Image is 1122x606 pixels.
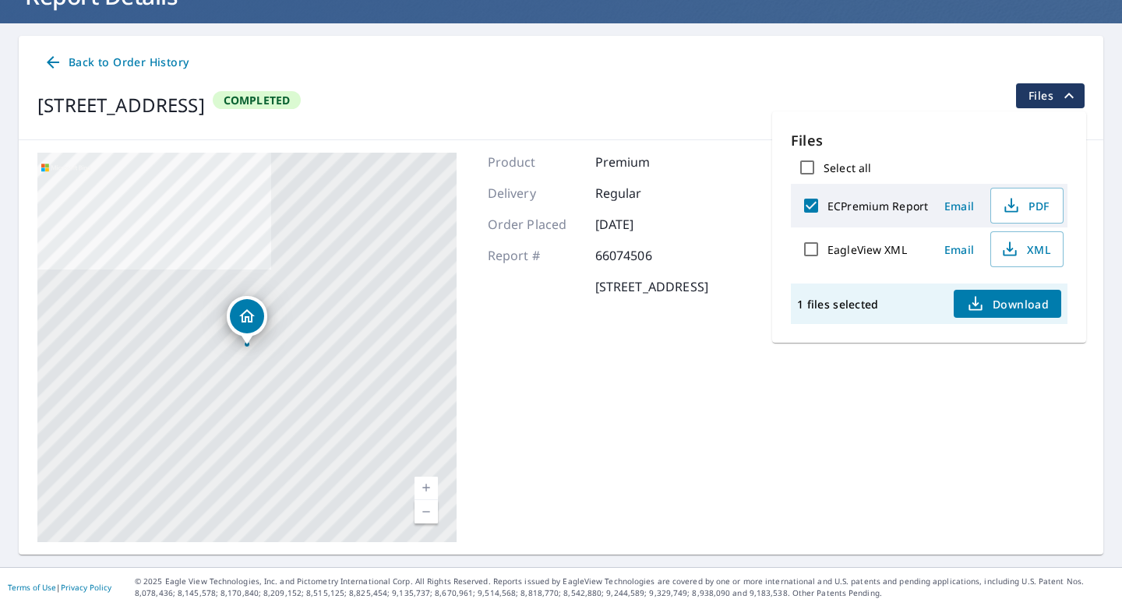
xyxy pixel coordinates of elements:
[595,246,689,265] p: 66074506
[135,576,1114,599] p: © 2025 Eagle View Technologies, Inc. and Pictometry International Corp. All Rights Reserved. Repo...
[595,184,689,203] p: Regular
[8,583,111,592] p: |
[797,297,878,312] p: 1 files selected
[990,231,1064,267] button: XML
[990,188,1064,224] button: PDF
[227,296,267,344] div: Dropped pin, building 1, Residential property, 10545 Camrose Cir Traverse City, MI 49684
[791,130,1067,151] p: Files
[934,238,984,262] button: Email
[954,290,1061,318] button: Download
[61,582,111,593] a: Privacy Policy
[595,277,708,296] p: [STREET_ADDRESS]
[1000,240,1050,259] span: XML
[488,153,581,171] p: Product
[488,246,581,265] p: Report #
[940,199,978,213] span: Email
[1015,83,1085,108] button: filesDropdownBtn-66074506
[1028,86,1078,105] span: Files
[824,160,871,175] label: Select all
[827,199,928,213] label: ECPremium Report
[8,582,56,593] a: Terms of Use
[966,294,1049,313] span: Download
[37,48,195,77] a: Back to Order History
[415,500,438,523] a: Current Level 17, Zoom Out
[214,93,300,107] span: Completed
[44,53,189,72] span: Back to Order History
[415,477,438,500] a: Current Level 17, Zoom In
[595,153,689,171] p: Premium
[595,215,689,234] p: [DATE]
[934,194,984,218] button: Email
[1000,196,1050,215] span: PDF
[37,91,205,119] div: [STREET_ADDRESS]
[827,242,907,257] label: EagleView XML
[488,215,581,234] p: Order Placed
[488,184,581,203] p: Delivery
[940,242,978,257] span: Email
